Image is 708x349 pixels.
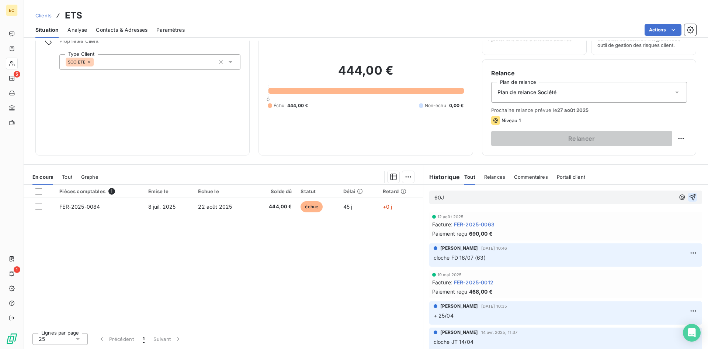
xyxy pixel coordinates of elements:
[94,59,100,65] input: Ajouter une valeur
[149,331,186,347] button: Suivant
[440,245,478,252] span: [PERSON_NAME]
[434,254,486,261] span: cloche FD 16/07 (63)
[383,188,419,194] div: Retard
[35,26,59,34] span: Situation
[35,13,52,18] span: Clients
[267,96,270,102] span: 0
[96,26,147,34] span: Contacts & Adresses
[14,266,20,273] span: 1
[491,131,672,146] button: Relancer
[257,203,292,211] span: 444,00 €
[484,174,505,180] span: Relances
[383,203,392,210] span: +0 j
[497,89,556,96] span: Plan de relance Société
[481,330,518,335] span: 14 avr. 2025, 11:37
[198,188,248,194] div: Échue le
[59,203,100,210] span: FER-2025-0084
[148,203,176,210] span: 8 juil. 2025
[502,117,521,123] span: Niveau 1
[469,230,493,237] span: 690,00 €
[440,329,478,336] span: [PERSON_NAME]
[597,36,690,48] span: Surveiller ce client en intégrant votre outil de gestion des risques client.
[440,303,478,309] span: [PERSON_NAME]
[81,174,98,180] span: Graphe
[6,4,18,16] div: EC
[425,102,446,109] span: Non-échu
[138,331,149,347] button: 1
[491,69,687,78] h6: Relance
[423,172,460,181] h6: Historique
[6,72,17,84] a: 5
[514,174,548,180] span: Commentaires
[274,102,284,109] span: Échu
[198,203,232,210] span: 22 août 2025
[35,12,52,19] a: Clients
[65,9,82,22] h3: ETS
[343,203,353,210] span: 45 j
[257,188,292,194] div: Solde dû
[62,174,72,180] span: Tout
[108,188,115,195] span: 1
[432,288,468,295] span: Paiement reçu
[434,194,444,201] span: 60J
[156,26,185,34] span: Paramètres
[143,335,145,343] span: 1
[148,188,190,194] div: Émise le
[645,24,681,36] button: Actions
[94,331,138,347] button: Précédent
[434,339,473,345] span: cloche JT 14/04
[481,246,507,250] span: [DATE] 10:46
[432,278,452,286] span: Facture :
[32,174,53,180] span: En cours
[432,230,468,237] span: Paiement reçu
[481,304,507,308] span: [DATE] 10:35
[59,38,240,48] span: Propriétés Client
[301,188,334,194] div: Statut
[491,107,687,113] span: Prochaine relance prévue le
[432,220,452,228] span: Facture :
[59,188,139,195] div: Pièces comptables
[68,60,86,64] span: SOCIETE
[434,312,454,319] span: + 25/04
[39,335,45,343] span: 25
[464,174,475,180] span: Tout
[469,288,493,295] span: 468,00 €
[287,102,308,109] span: 444,00 €
[6,333,18,345] img: Logo LeanPay
[449,102,464,109] span: 0,00 €
[437,215,464,219] span: 12 août 2025
[301,201,323,212] span: échue
[683,324,701,342] div: Open Intercom Messenger
[454,278,493,286] span: FER-2025-0012
[557,174,585,180] span: Portail client
[268,63,464,85] h2: 444,00 €
[67,26,87,34] span: Analyse
[437,273,462,277] span: 19 mai 2025
[557,107,589,113] span: 27 août 2025
[454,220,494,228] span: FER-2025-0063
[14,71,20,78] span: 5
[343,188,374,194] div: Délai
